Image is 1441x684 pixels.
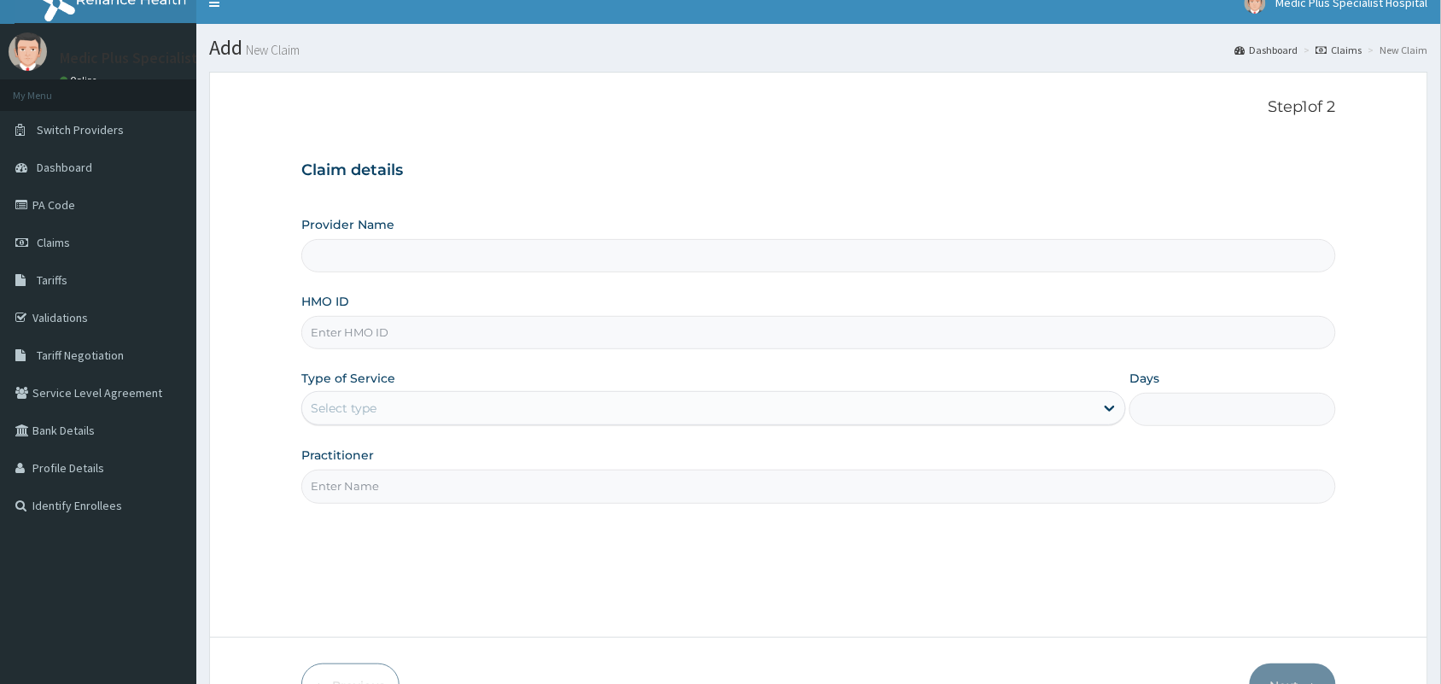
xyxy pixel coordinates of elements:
span: Claims [37,235,70,250]
a: Dashboard [1235,43,1298,57]
a: Claims [1316,43,1362,57]
h1: Add [209,37,1428,59]
span: Tariff Negotiation [37,348,124,363]
p: Medic Plus Specialist Hospital [60,50,258,66]
span: Switch Providers [37,122,124,137]
img: User Image [9,32,47,71]
div: Select type [311,400,376,417]
label: Provider Name [301,216,394,233]
label: HMO ID [301,293,349,310]
label: Days [1129,370,1159,387]
h3: Claim details [301,161,1336,180]
small: New Claim [242,44,300,56]
label: Type of Service [301,370,395,387]
a: Online [60,74,101,86]
span: Dashboard [37,160,92,175]
p: Step 1 of 2 [301,98,1336,117]
li: New Claim [1364,43,1428,57]
span: Tariffs [37,272,67,288]
input: Enter Name [301,470,1336,503]
input: Enter HMO ID [301,316,1336,349]
label: Practitioner [301,447,374,464]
